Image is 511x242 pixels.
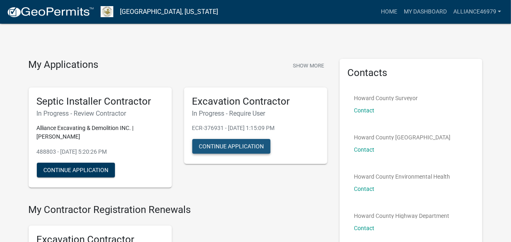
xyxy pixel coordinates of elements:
p: Howard County Surveyor [354,95,418,101]
p: ECR-376931 - [DATE] 1:15:09 PM [192,124,319,132]
a: Contact [354,186,375,192]
p: Howard County [GEOGRAPHIC_DATA] [354,134,451,140]
h5: Contacts [348,67,475,79]
button: Continue Application [192,139,270,154]
a: My Dashboard [401,4,450,20]
h6: In Progress - Require User [192,110,319,117]
h6: In Progress - Review Contractor [37,110,164,117]
p: Alliance Excavating & Demolition INC. | [PERSON_NAME] [37,124,164,141]
a: Home [378,4,401,20]
h5: Excavation Contractor [192,96,319,108]
p: Howard County Highway Department [354,213,450,219]
a: Contact [354,107,375,114]
h5: Septic Installer Contractor [37,96,164,108]
p: 488803 - [DATE] 5:20:26 PM [37,148,164,156]
img: Howard County, Indiana [101,6,113,17]
a: [GEOGRAPHIC_DATA], [US_STATE] [120,5,218,19]
a: Alliance46979 [450,4,504,20]
a: Contact [354,146,375,153]
button: Show More [290,59,327,72]
button: Continue Application [37,163,115,177]
a: Contact [354,225,375,231]
p: Howard County Environmental Health [354,174,450,179]
h4: My Contractor Registration Renewals [29,204,327,216]
h4: My Applications [29,59,99,71]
